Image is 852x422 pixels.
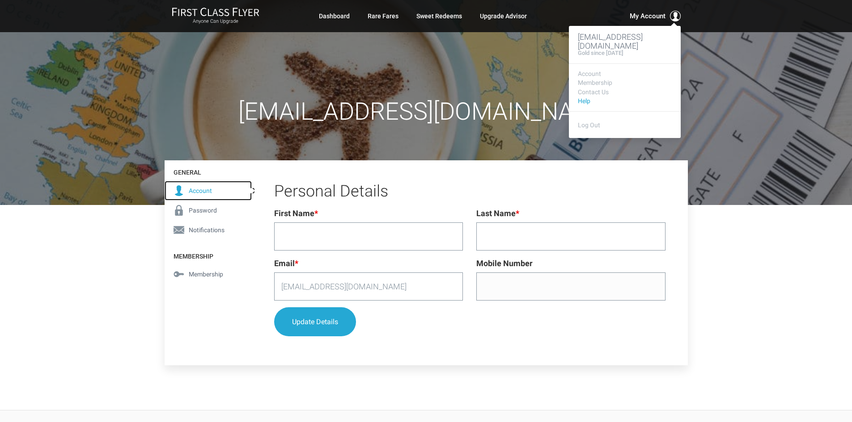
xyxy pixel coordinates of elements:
span: My Account [630,11,665,21]
h1: [EMAIL_ADDRESS][DOMAIN_NAME] [165,98,688,125]
a: Log Out [578,121,600,129]
a: Upgrade Advisor [480,8,527,24]
h2: Personal Details [274,183,665,201]
a: Rare Fares [368,8,398,24]
h4: Membership [165,244,252,264]
a: Account [578,71,672,77]
a: Contact Us [578,89,672,96]
label: Last Name [476,207,519,220]
a: Sweet Redeems [416,8,462,24]
h4: General [165,160,252,180]
a: Dashboard [319,8,350,24]
small: Anyone Can Upgrade [172,18,259,25]
img: First Class Flyer [172,7,259,17]
span: Account [189,186,212,196]
h4: Gold since [DATE] [578,50,623,56]
a: Membership [578,79,672,86]
h3: [EMAIL_ADDRESS][DOMAIN_NAME] [578,33,672,50]
button: Update Details [274,307,356,336]
label: First Name [274,207,318,220]
span: Notifications [189,225,225,235]
label: Email [274,257,298,270]
span: Password [189,205,217,215]
a: Membership [165,264,252,284]
form: Profile - Personal Details [274,207,665,343]
a: Password [165,201,252,220]
a: Notifications [165,220,252,240]
a: First Class FlyerAnyone Can Upgrade [172,7,259,25]
span: Membership [189,269,223,279]
button: My Account [630,11,681,21]
label: Mobile Number [476,257,533,270]
a: Help [578,98,672,104]
a: Account [165,181,252,201]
